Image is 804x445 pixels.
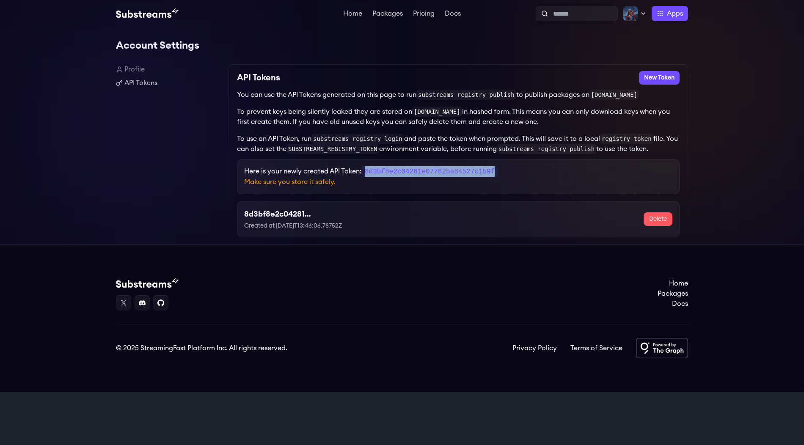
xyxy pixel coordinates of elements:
code: SUBSTREAMS_REGISTRY_TOKEN [286,144,379,154]
code: [DOMAIN_NAME] [412,107,462,117]
code: registry-token [600,134,653,144]
button: Delete [644,212,672,226]
h1: Account Settings [116,37,688,54]
img: Profile [623,6,638,21]
code: substreams registry login [311,134,404,144]
img: Substream's logo [116,8,179,19]
p: Created at [DATE]T13:46:06.78752Z [244,222,381,230]
a: Packages [658,288,688,299]
a: Profile [116,64,222,74]
a: Docs [658,299,688,309]
img: Powered by The Graph [636,338,688,358]
a: Pricing [411,10,436,19]
a: Privacy Policy [512,343,557,353]
code: 8d3bf8e2c04281e07782ba84527c159f [361,166,498,177]
p: Make sure you store it safely. [244,177,672,187]
a: Home [658,278,688,288]
h2: API Tokens [237,71,280,85]
h3: 8d3bf8e2c04281e07782ba84527c159f [244,208,313,220]
a: Terms of Service [570,343,622,353]
p: You can use the API Tokens generated on this page to run to publish packages on [237,90,680,100]
p: To use an API Token, run and paste the token when prompted. This will save it to a local file. Yo... [237,134,680,154]
code: substreams registry publish [416,90,516,100]
span: Apps [667,8,683,19]
p: To prevent keys being silently leaked they are stored on in hashed form. This means you can only ... [237,107,680,127]
img: Substream's logo [116,278,179,288]
p: Here is your newly created API Token: [244,166,672,177]
a: Packages [371,10,405,19]
a: Home [341,10,364,19]
div: © 2025 StreamingFast Platform Inc. All rights reserved. [116,343,287,353]
code: substreams registry publish [497,144,597,154]
a: Docs [443,10,463,19]
a: API Tokens [116,78,222,88]
code: [DOMAIN_NAME] [589,90,639,100]
button: New Token [639,71,680,85]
